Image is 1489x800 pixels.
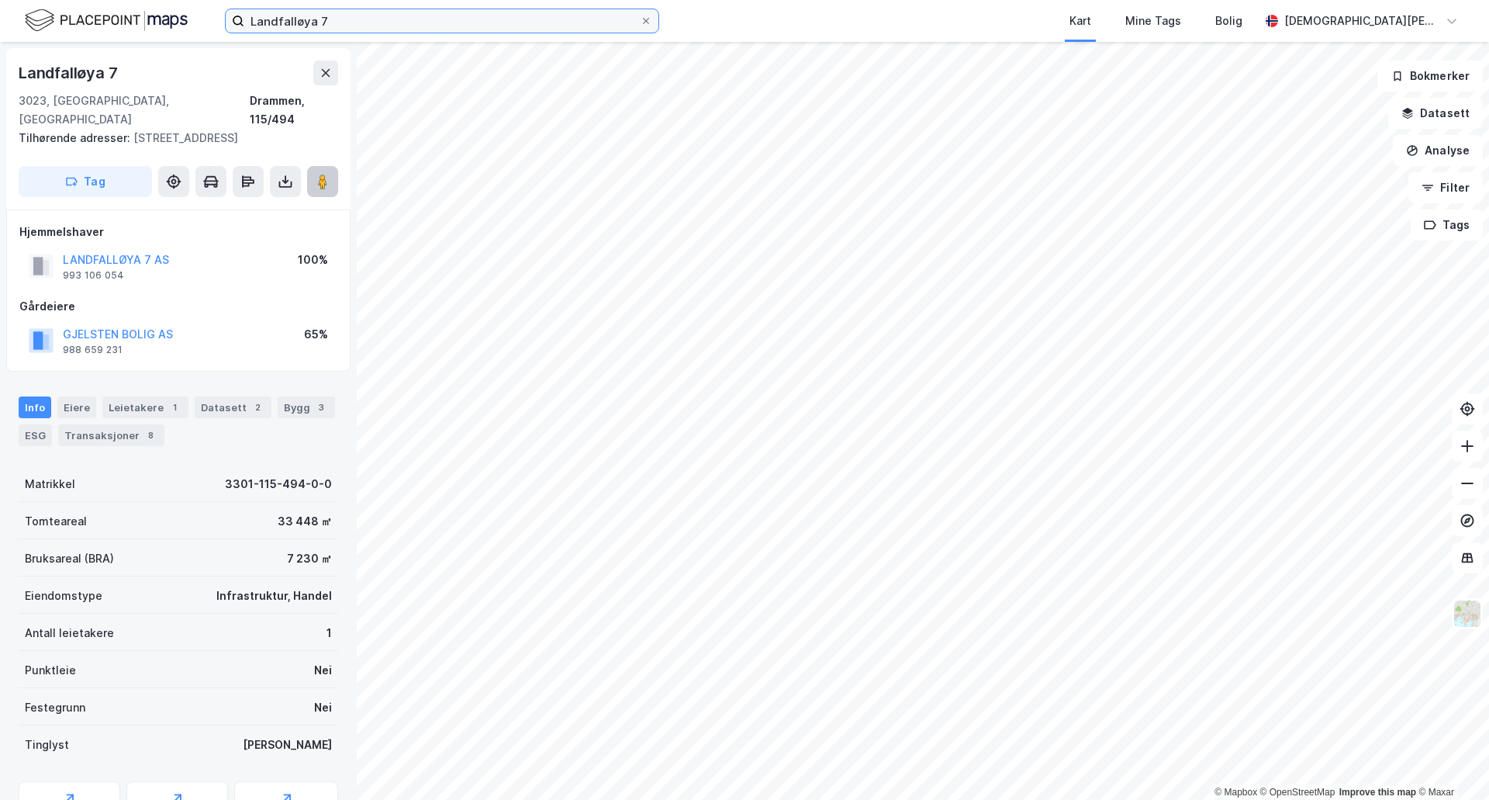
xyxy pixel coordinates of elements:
div: Bruksareal (BRA) [25,549,114,568]
div: Info [19,397,51,418]
a: Improve this map [1339,787,1416,798]
div: Nei [314,698,332,717]
div: 65% [304,325,328,344]
button: Tags [1411,210,1483,241]
div: 988 659 231 [63,344,123,356]
div: 3 [313,400,329,415]
div: Kart [1069,12,1091,30]
button: Bokmerker [1378,61,1483,92]
button: Datasett [1388,98,1483,129]
div: Landfalløya 7 [19,61,120,85]
div: 33 448 ㎡ [278,512,332,531]
div: 2 [250,400,265,415]
div: [STREET_ADDRESS] [19,129,326,147]
div: Hjemmelshaver [19,223,337,241]
div: 3301-115-494-0-0 [225,475,332,494]
input: Søk på adresse, matrikkel, gårdeiere, leietakere eller personer [244,9,640,33]
div: Datasett [195,397,271,418]
iframe: Chat Widget [1411,726,1489,800]
div: Matrikkel [25,475,75,494]
div: ESG [19,424,52,446]
div: Transaksjoner [58,424,164,446]
div: Kontrollprogram for chat [1411,726,1489,800]
div: Tomteareal [25,512,87,531]
div: [PERSON_NAME] [243,736,332,754]
a: Mapbox [1214,787,1257,798]
div: Bygg [278,397,335,418]
button: Tag [19,166,152,197]
img: Z [1453,599,1482,629]
div: 100% [298,251,328,269]
span: Tilhørende adresser: [19,131,133,144]
div: Bolig [1215,12,1242,30]
div: Festegrunn [25,698,85,717]
a: OpenStreetMap [1260,787,1335,798]
div: 1 [167,400,182,415]
div: Eiendomstype [25,587,102,605]
div: Antall leietakere [25,624,114,642]
img: logo.f888ab2527a4732fd821a326f86c7f29.svg [25,7,188,34]
div: 1 [326,624,332,642]
div: 3023, [GEOGRAPHIC_DATA], [GEOGRAPHIC_DATA] [19,92,250,129]
div: 7 230 ㎡ [287,549,332,568]
div: 8 [143,428,158,443]
div: Mine Tags [1125,12,1181,30]
div: Drammen, 115/494 [250,92,338,129]
button: Analyse [1393,135,1483,166]
div: 993 106 054 [63,269,124,282]
div: Infrastruktur, Handel [216,587,332,605]
button: Filter [1408,172,1483,203]
div: Nei [314,661,332,680]
div: Eiere [57,397,96,418]
div: Tinglyst [25,736,69,754]
div: [DEMOGRAPHIC_DATA][PERSON_NAME] [1284,12,1439,30]
div: Gårdeiere [19,297,337,316]
div: Leietakere [102,397,188,418]
div: Punktleie [25,661,76,680]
